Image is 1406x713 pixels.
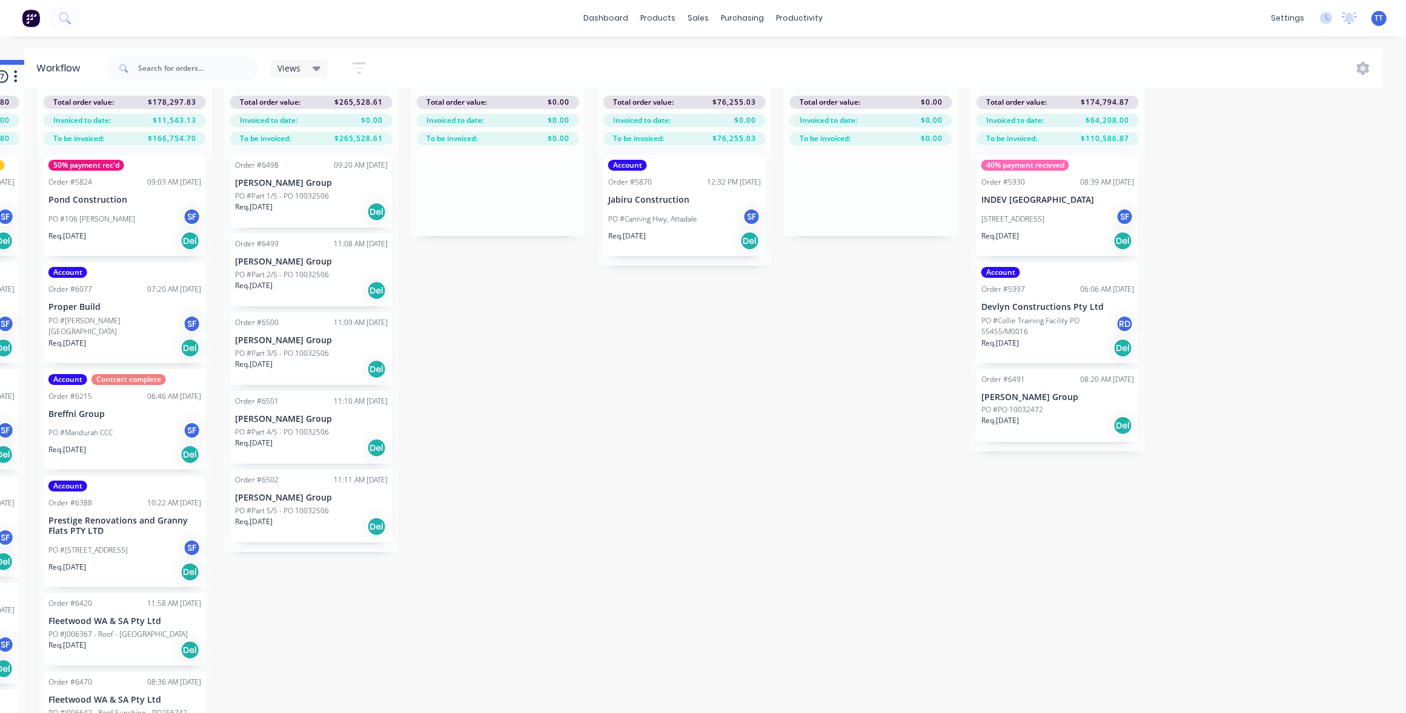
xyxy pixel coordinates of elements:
div: Order #6077 [48,284,92,295]
a: dashboard [577,9,634,27]
div: 50% payment rec'd [48,160,124,171]
div: SF [183,315,201,333]
div: 09:20 AM [DATE] [334,160,388,171]
p: Req. [DATE] [48,338,86,349]
div: 11:10 AM [DATE] [334,396,388,407]
span: $0.00 [548,115,569,126]
span: Invoiced to date: [613,115,671,126]
div: 40% payment recieved [981,160,1069,171]
div: Contract complete [91,374,166,385]
p: [PERSON_NAME] Group [235,178,388,188]
p: PO #Mandurah CCC [48,427,113,438]
p: PO #Part 5/5 - PO 10032506 [235,505,329,516]
div: Order #6499 [235,238,279,249]
span: $0.00 [921,115,943,126]
p: [STREET_ADDRESS] [981,214,1044,225]
span: To be invoiced: [800,133,851,144]
p: Req. [DATE] [48,562,86,573]
p: PO #Part 2/5 - PO 10032506 [235,269,329,280]
div: 10:22 AM [DATE] [147,498,201,508]
div: Order #650111:10 AM [DATE][PERSON_NAME] GroupPO #Part 4/5 - PO 10032506Req.[DATE]Del [230,391,393,464]
span: To be invoiced: [240,133,291,144]
p: Req. [DATE] [235,280,273,291]
div: AccountOrder #599706:06 AM [DATE]Devlyn Constructions Pty LtdPO #Collie Training Facility PO 5545... [977,262,1139,363]
span: $64,208.00 [1086,115,1129,126]
div: 07:20 AM [DATE] [147,284,201,295]
div: Account [48,481,87,491]
div: 11:09 AM [DATE] [334,317,388,328]
div: Order #6470 [48,677,92,688]
div: Del [367,202,386,222]
span: To be invoiced: [426,133,477,144]
div: Order #650211:11 AM [DATE][PERSON_NAME] GroupPO #Part 5/5 - PO 10032506Req.[DATE]Del [230,470,393,542]
p: PO #[PERSON_NAME][GEOGRAPHIC_DATA] [48,315,183,337]
div: Del [1113,231,1133,251]
p: Req. [DATE] [235,438,273,448]
span: Total order value: [986,97,1047,108]
p: Req. [DATE] [48,640,86,651]
p: Proper Build [48,302,201,312]
p: Req. [DATE] [981,338,1019,349]
span: Invoiced to date: [426,115,484,126]
span: $178,297.83 [148,97,196,108]
p: [PERSON_NAME] Group [981,392,1134,402]
span: $76,255.03 [712,133,756,144]
p: PO #Collie Training Facility PO 55455/M0016 [981,315,1116,337]
span: Total order value: [613,97,674,108]
div: RD [1116,315,1134,333]
span: $76,255.03 [712,97,756,108]
div: AccountContract completeOrder #621506:46 AM [DATE]Breffni GroupPO #Mandurah CCCSFReq.[DATE]Del [44,369,206,470]
span: $265,528.61 [334,133,383,144]
div: 08:36 AM [DATE] [147,677,201,688]
span: To be invoiced: [613,133,664,144]
div: Del [181,338,200,358]
div: SF [183,539,201,557]
div: Order #649108:20 AM [DATE][PERSON_NAME] GroupPO #PO 10032472Req.[DATE]Del [977,369,1139,442]
div: 06:06 AM [DATE] [1080,284,1134,295]
div: 06:46 AM [DATE] [147,391,201,402]
div: Order #642011:58 AM [DATE]Fleetwood WA & SA Pty LtdPO #J006367 - Roof - [GEOGRAPHIC_DATA]Req.[DAT... [44,593,206,666]
div: Order #6215 [48,391,92,402]
p: [PERSON_NAME] Group [235,257,388,267]
span: $0.00 [361,115,383,126]
p: Fleetwood WA & SA Pty Ltd [48,616,201,626]
p: PO #Part 4/5 - PO 10032506 [235,427,329,438]
p: PO #PO 10032472 [981,404,1043,415]
div: Del [181,562,200,582]
div: purchasing [715,9,770,27]
span: Total order value: [426,97,487,108]
span: $166,754.70 [148,133,196,144]
div: Account [48,374,87,385]
div: Del [181,445,200,464]
p: PO #Part 3/5 - PO 10032506 [235,348,329,359]
div: SF [743,208,761,226]
span: Invoiced to date: [800,115,857,126]
span: Total order value: [53,97,114,108]
span: To be invoiced: [53,133,104,144]
div: Del [740,231,760,251]
div: 08:39 AM [DATE] [1080,177,1134,188]
div: 09:03 AM [DATE] [147,177,201,188]
div: Order #5824 [48,177,92,188]
div: 11:58 AM [DATE] [147,598,201,609]
span: $0.00 [548,97,569,108]
span: $110,586.87 [1081,133,1129,144]
p: PO #[STREET_ADDRESS] [48,545,128,556]
div: Del [181,640,200,660]
div: 50% payment rec'dOrder #582409:03 AM [DATE]Pond ConstructionPO #106 [PERSON_NAME]SFReq.[DATE]Del [44,155,206,256]
input: Search for orders... [138,56,258,80]
div: Order #650011:09 AM [DATE][PERSON_NAME] GroupPO #Part 3/5 - PO 10032506Req.[DATE]Del [230,312,393,385]
span: Total order value: [240,97,300,108]
div: Order #6498 [235,160,279,171]
p: [PERSON_NAME] Group [235,414,388,424]
div: 11:11 AM [DATE] [334,475,388,485]
p: Req. [DATE] [48,231,86,241]
span: Total order value: [800,97,860,108]
div: sales [681,9,715,27]
div: Del [367,438,386,458]
p: Devlyn Constructions Pty Ltd [981,302,1134,312]
span: Views [277,62,300,74]
span: Invoiced to date: [53,115,111,126]
p: Jabiru Construction [608,195,761,205]
p: PO #106 [PERSON_NAME] [48,214,135,225]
